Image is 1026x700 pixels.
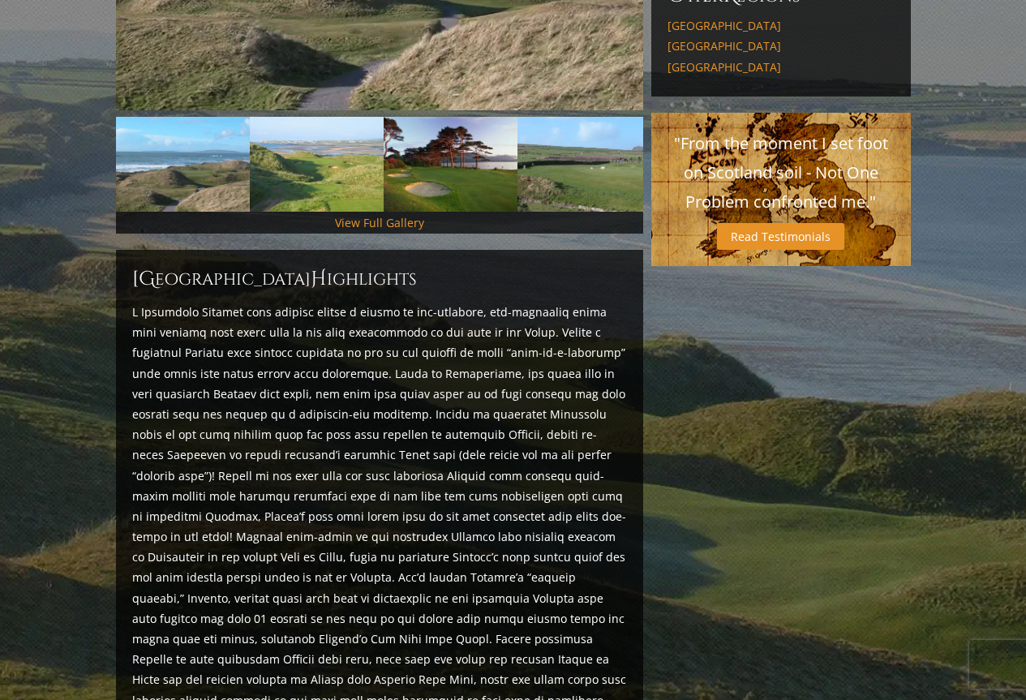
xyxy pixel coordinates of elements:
[132,266,627,292] h2: [GEOGRAPHIC_DATA] ighlights
[335,215,424,230] a: View Full Gallery
[668,129,895,217] p: "From the moment I set foot on Scotland soil - Not One Problem confronted me."
[311,266,327,292] span: H
[717,223,844,250] a: Read Testimonials
[668,19,895,33] a: [GEOGRAPHIC_DATA]
[668,39,895,54] a: [GEOGRAPHIC_DATA]
[668,60,895,75] a: [GEOGRAPHIC_DATA]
